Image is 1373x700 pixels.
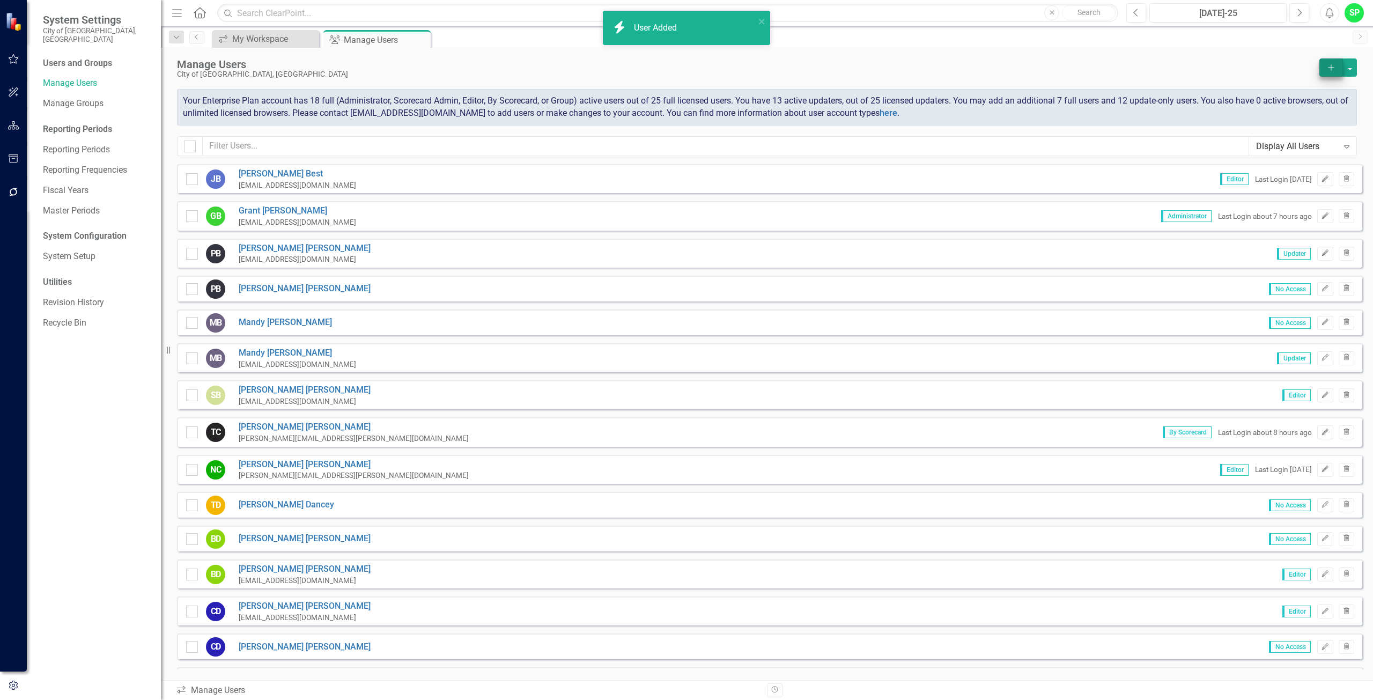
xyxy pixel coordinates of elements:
div: MB [206,349,225,368]
div: My Workspace [232,32,316,46]
div: Manage Users [177,58,1314,70]
div: Manage Users [344,33,428,47]
span: No Access [1269,533,1311,545]
div: TD [206,496,225,515]
a: [PERSON_NAME] [PERSON_NAME] [239,384,371,396]
span: System Settings [43,13,150,26]
div: [EMAIL_ADDRESS][DOMAIN_NAME] [239,576,371,586]
span: Updater [1277,248,1311,260]
span: No Access [1269,317,1311,329]
div: [PERSON_NAME][EMAIL_ADDRESS][PERSON_NAME][DOMAIN_NAME] [239,433,469,444]
div: [EMAIL_ADDRESS][DOMAIN_NAME] [239,359,356,370]
a: [PERSON_NAME] [PERSON_NAME] [239,641,371,653]
div: Users and Groups [43,57,150,70]
div: NC [206,460,225,480]
button: close [758,15,766,27]
a: Manage Users [43,77,150,90]
a: Mandy [PERSON_NAME] [239,316,332,329]
div: Manage Users [176,684,759,697]
div: PB [206,279,225,299]
div: User Added [634,22,680,34]
span: Editor [1220,173,1249,185]
a: Reporting Frequencies [43,164,150,176]
div: Utilities [43,276,150,289]
div: CD [206,602,225,621]
a: System Setup [43,250,150,263]
div: [PERSON_NAME][EMAIL_ADDRESS][PERSON_NAME][DOMAIN_NAME] [239,470,469,481]
span: Administrator [1161,210,1212,222]
input: Search ClearPoint... [217,4,1118,23]
div: Last Login about 8 hours ago [1218,428,1312,438]
a: Fiscal Years [43,185,150,197]
span: Updater [1277,352,1311,364]
a: here [880,108,897,118]
span: No Access [1269,499,1311,511]
div: Reporting Periods [43,123,150,136]
img: ClearPoint Strategy [5,12,24,31]
span: Editor [1282,569,1311,580]
div: MB [206,313,225,333]
div: SB [206,386,225,405]
a: [PERSON_NAME] [PERSON_NAME] [239,421,469,433]
button: Search [1062,5,1116,20]
div: [DATE]-25 [1153,7,1283,20]
div: System Configuration [43,230,150,242]
div: [EMAIL_ADDRESS][DOMAIN_NAME] [239,180,356,190]
button: SP [1345,3,1364,23]
input: Filter Users... [202,136,1249,156]
div: PB [206,244,225,263]
a: Recycle Bin [43,317,150,329]
div: [EMAIL_ADDRESS][DOMAIN_NAME] [239,217,356,227]
span: Editor [1282,389,1311,401]
a: Manage Groups [43,98,150,110]
div: City of [GEOGRAPHIC_DATA], [GEOGRAPHIC_DATA] [177,70,1314,78]
div: Display All Users [1256,140,1338,152]
a: Master Periods [43,205,150,217]
div: Last Login [DATE] [1255,174,1312,185]
a: Mandy [PERSON_NAME] [239,347,356,359]
span: Your Enterprise Plan account has 18 full (Administrator, Scorecard Admin, Editor, By Scorecard, o... [183,95,1348,118]
a: [PERSON_NAME] [PERSON_NAME] [239,242,371,255]
a: Revision History [43,297,150,309]
a: [PERSON_NAME] Dancey [239,499,334,511]
div: [EMAIL_ADDRESS][DOMAIN_NAME] [239,396,371,407]
a: [PERSON_NAME] [PERSON_NAME] [239,459,469,471]
span: No Access [1269,641,1311,653]
span: Search [1077,8,1101,17]
div: [EMAIL_ADDRESS][DOMAIN_NAME] [239,254,371,264]
div: Last Login about 7 hours ago [1218,211,1312,222]
div: TC [206,423,225,442]
div: JB [206,170,225,189]
span: By Scorecard [1163,426,1212,438]
span: Editor [1220,464,1249,476]
div: [EMAIL_ADDRESS][DOMAIN_NAME] [239,613,371,623]
div: GB [206,207,225,226]
a: [PERSON_NAME] [PERSON_NAME] [239,600,371,613]
a: [PERSON_NAME] [PERSON_NAME] [239,283,371,295]
a: Grant [PERSON_NAME] [239,205,356,217]
span: Editor [1282,606,1311,617]
button: [DATE]-25 [1149,3,1287,23]
a: [PERSON_NAME] [PERSON_NAME] [239,533,371,545]
a: [PERSON_NAME] Best [239,168,356,180]
div: BD [206,565,225,584]
a: My Workspace [215,32,316,46]
div: CD [206,637,225,657]
small: City of [GEOGRAPHIC_DATA], [GEOGRAPHIC_DATA] [43,26,150,44]
a: [PERSON_NAME] [PERSON_NAME] [239,563,371,576]
span: No Access [1269,283,1311,295]
div: BD [206,529,225,549]
a: Reporting Periods [43,144,150,156]
div: Last Login [DATE] [1255,465,1312,475]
